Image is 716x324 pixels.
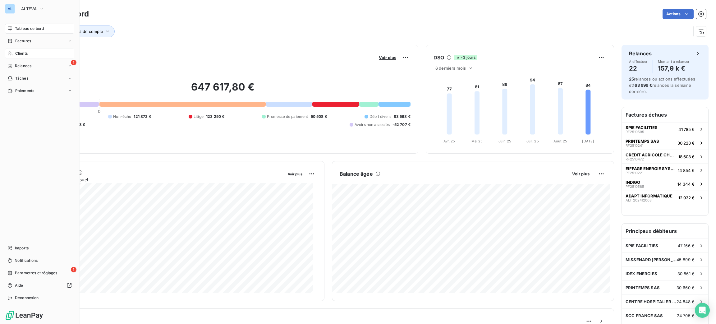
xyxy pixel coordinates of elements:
[626,152,676,157] span: CRÉDIT AGRICOLE CHAMPAGNE BOURGOGNE
[677,271,695,276] span: 30 861 €
[71,60,76,65] span: 1
[626,130,644,134] span: RF2510595
[622,122,708,136] button: SPIE FACILITIESRF251059541 785 €
[622,107,708,122] h6: Factures échues
[113,114,131,119] span: Non-échu
[626,139,659,144] span: PRINTEMPS SAS
[98,109,100,114] span: 0
[15,270,57,276] span: Paramètres et réglages
[394,114,411,119] span: 83 568 €
[622,150,708,163] button: CRÉDIT AGRICOLE CHAMPAGNE BOURGOGNERF251047218 603 €
[15,258,38,263] span: Notifications
[35,81,411,100] h2: 647 617,80 €
[677,313,695,318] span: 24 705 €
[678,195,695,200] span: 12 932 €
[663,9,694,19] button: Actions
[678,168,695,173] span: 14 854 €
[35,176,283,183] span: Chiffre d'affaires mensuel
[626,299,677,304] span: CENTRE HOSPITALIER DE [GEOGRAPHIC_DATA]
[629,76,634,81] span: 25
[15,51,28,56] span: Clients
[392,122,411,127] span: -52 707 €
[626,285,660,290] span: PRINTEMPS SAS
[288,172,302,176] span: Voir plus
[194,114,204,119] span: Litige
[311,114,327,119] span: 50 508 €
[5,4,15,14] div: AL
[15,245,29,251] span: Imports
[626,180,640,185] span: INDIGO
[626,271,657,276] span: IDEX ENERGIES
[622,136,708,150] button: PRINTEMPS SASRF251024130 228 €
[677,299,695,304] span: 24 848 €
[526,139,539,143] tspan: Juil. 25
[15,38,31,44] span: Factures
[677,285,695,290] span: 30 660 €
[678,154,695,159] span: 18 603 €
[15,26,44,31] span: Tableau de bord
[626,171,643,175] span: PF2510221
[622,224,708,238] h6: Principaux débiteurs
[626,193,672,198] span: ADAPT INFORMATIQUE
[629,50,652,57] h6: Relances
[15,63,31,69] span: Relances
[570,171,591,177] button: Voir plus
[658,63,690,73] h4: 157,9 k €
[435,66,466,71] span: 6 derniers mois
[15,295,39,301] span: Déconnexion
[15,283,23,288] span: Aide
[71,267,76,272] span: 1
[626,166,675,171] span: EIFFAGE ENERGIE SYSTEMES
[626,313,663,318] span: SCC FRANCE SAS
[629,60,648,63] span: À effectuer
[572,171,590,176] span: Voir plus
[626,198,652,202] span: ALT-202412003
[21,6,37,11] span: ALTEVA
[626,125,658,130] span: SPIE FACILITIES
[5,280,74,290] a: Aide
[622,191,708,204] button: ADAPT INFORMATIQUEALT-20241200312 932 €
[15,76,28,81] span: Tâches
[677,182,695,187] span: 14 344 €
[58,25,115,37] button: Chargé de compte
[15,88,34,94] span: Paiements
[622,163,708,177] button: EIFFAGE ENERGIE SYSTEMESPF251022114 854 €
[340,170,373,178] h6: Balance âgée
[678,127,695,132] span: 41 785 €
[267,114,308,119] span: Promesse de paiement
[134,114,151,119] span: 121 872 €
[67,29,103,34] span: Chargé de compte
[629,76,695,94] span: relances ou actions effectuées et relancés la semaine dernière.
[355,122,390,127] span: Avoirs non associés
[633,83,652,88] span: 163 999 €
[553,139,567,143] tspan: Août 25
[629,63,648,73] h4: 22
[678,243,695,248] span: 47 166 €
[626,144,643,147] span: RF2510241
[379,55,396,60] span: Voir plus
[369,114,391,119] span: Débit divers
[695,303,710,318] div: Open Intercom Messenger
[434,54,444,61] h6: DSO
[498,139,511,143] tspan: Juin 25
[626,243,658,248] span: SPIE FACILITIES
[677,141,695,146] span: 30 228 €
[471,139,483,143] tspan: Mai 25
[658,60,690,63] span: Montant à relancer
[677,257,695,262] span: 45 899 €
[5,310,44,320] img: Logo LeanPay
[582,139,594,143] tspan: [DATE]
[626,185,644,188] span: PF2510585
[443,139,455,143] tspan: Avr. 25
[206,114,224,119] span: 123 250 €
[622,177,708,191] button: INDIGOPF251058514 344 €
[377,55,398,60] button: Voir plus
[626,257,677,262] span: MISSENARD [PERSON_NAME] B
[286,171,304,177] button: Voir plus
[626,157,644,161] span: RF2510472
[454,55,477,60] span: -3 jours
